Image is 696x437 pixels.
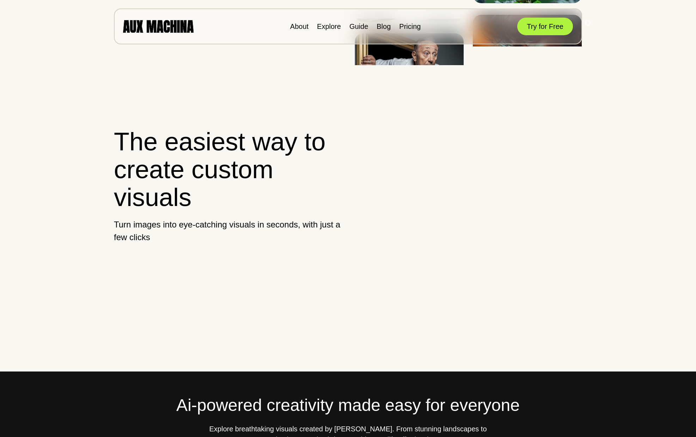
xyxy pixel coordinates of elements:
button: Next [466,38,473,45]
a: Explore [317,23,341,30]
button: Try for Free [517,18,573,35]
img: AUX MACHINA [123,20,194,32]
h1: The easiest way to create custom visuals [114,128,342,212]
button: Previous [346,38,353,45]
a: Blog [377,23,391,30]
a: Guide [349,23,368,30]
a: Pricing [399,23,421,30]
h2: Ai-powered creativity made easy for everyone [114,393,582,418]
a: About [290,23,309,30]
p: Turn images into eye-catching visuals in seconds, with just a few clicks [114,218,342,244]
